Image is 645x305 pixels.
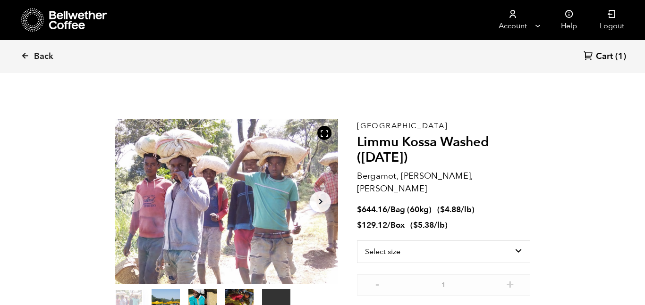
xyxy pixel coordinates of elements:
[440,204,461,215] bdi: 4.88
[504,279,516,289] button: +
[440,204,445,215] span: $
[34,51,53,62] span: Back
[357,204,387,215] bdi: 644.16
[461,204,472,215] span: /lb
[357,134,530,166] h2: Limmu Kossa Washed ([DATE])
[357,170,530,195] p: Bergamot, [PERSON_NAME], [PERSON_NAME]
[387,204,390,215] span: /
[387,220,390,231] span: /
[390,204,432,215] span: Bag (60kg)
[596,51,613,62] span: Cart
[615,51,626,62] span: (1)
[413,220,418,231] span: $
[437,204,475,215] span: ( )
[584,50,626,63] a: Cart (1)
[357,220,387,231] bdi: 129.12
[410,220,448,231] span: ( )
[357,220,362,231] span: $
[357,204,362,215] span: $
[434,220,445,231] span: /lb
[390,220,405,231] span: Box
[413,220,434,231] bdi: 5.38
[371,279,383,289] button: -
